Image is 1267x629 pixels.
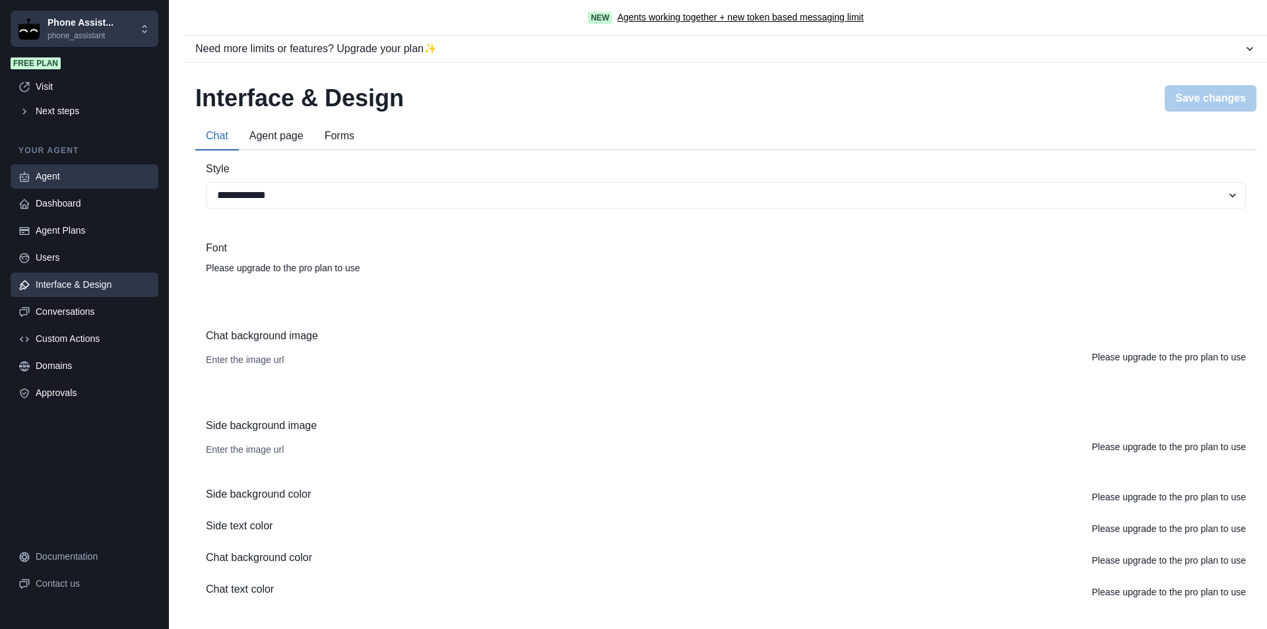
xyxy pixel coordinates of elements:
[36,170,150,183] div: Agent
[1091,554,1246,568] p: Please upgrade to the pro plan to use
[36,80,150,94] div: Visit
[36,104,150,118] div: Next steps
[206,550,312,566] label: Chat background color
[206,444,284,455] div: Enter the image url
[1165,85,1256,112] button: Save changes
[48,30,114,42] p: phone_assistant
[206,581,274,597] label: Chat text color
[617,11,863,24] a: Agents working together + new token based messaging limit
[206,240,1238,256] label: Font
[314,123,365,150] button: Forms
[36,386,150,400] div: Approvals
[1091,350,1246,364] p: Please upgrade to the pro plan to use
[11,57,61,69] span: Free plan
[11,545,158,569] a: Documentation
[1091,490,1246,504] p: Please upgrade to the pro plan to use
[1091,585,1246,599] p: Please upgrade to the pro plan to use
[36,224,150,238] div: Agent Plans
[36,332,150,346] div: Custom Actions
[36,197,150,211] div: Dashboard
[36,550,150,564] div: Documentation
[206,486,311,502] label: Side background color
[36,278,150,292] div: Interface & Design
[185,36,1267,62] button: Need more limits or features? Upgrade your plan✨
[36,577,150,591] div: Contact us
[206,328,1238,344] label: Chat background image
[206,161,1238,177] label: Style
[11,145,158,156] p: Your agent
[588,12,612,24] span: New
[36,359,150,373] div: Domains
[36,305,150,319] div: Conversations
[195,84,404,112] h2: Interface & Design
[1091,440,1246,454] p: Please upgrade to the pro plan to use
[36,251,150,265] div: Users
[195,41,1243,57] div: Need more limits or features? Upgrade your plan ✨
[195,123,239,150] button: Chat
[1091,522,1246,536] p: Please upgrade to the pro plan to use
[18,18,40,40] img: Chakra UI
[11,11,158,47] button: Chakra UIPhone Assist...phone_assistant
[206,261,1246,275] p: Please upgrade to the pro plan to use
[206,518,273,534] label: Side text color
[48,16,114,30] p: Phone Assist...
[239,123,314,150] button: Agent page
[206,418,1238,434] label: Side background image
[206,354,284,365] div: Enter the image url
